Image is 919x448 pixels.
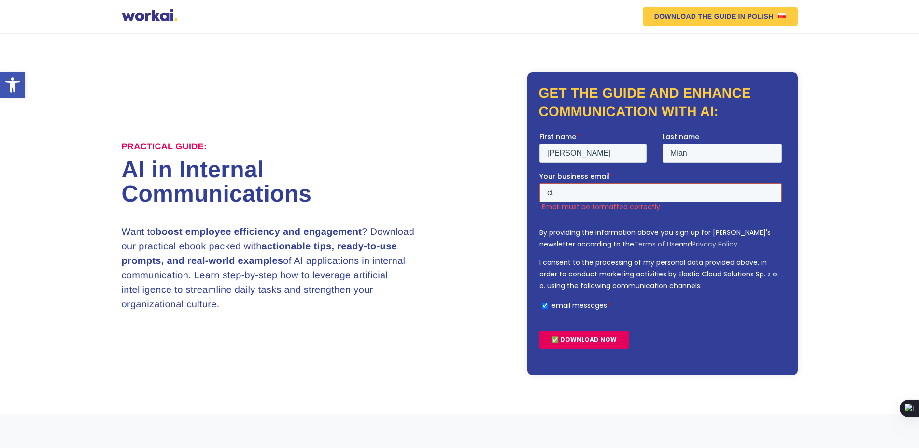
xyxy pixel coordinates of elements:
label: Practical Guide: [122,142,207,152]
img: US flag [778,13,786,18]
a: DOWNLOAD THE GUIDEIN POLISHUS flag [643,7,798,26]
h2: Get the guide and enhance communication with AI: [539,84,786,121]
h3: Want to ? Download our practical ebook packed with of AI applications in internal communication. ... [122,225,426,312]
em: DOWNLOAD THE GUIDE [654,13,736,20]
iframe: Form 0 [539,132,786,357]
h1: AI in Internal Communications [122,158,460,206]
strong: boost employee efficiency and engagement [156,227,362,237]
